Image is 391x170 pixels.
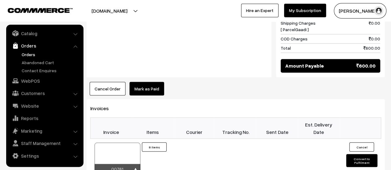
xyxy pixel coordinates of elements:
span: Invoices [90,105,116,111]
button: Cancel Order [90,82,125,95]
span: Amount Payable [285,62,324,69]
a: Website [8,100,81,111]
a: Hire an Expert [241,4,278,17]
button: 8 Items [142,142,167,151]
a: Reports [8,113,81,124]
span: 0.00 [369,20,380,33]
th: Est. Delivery Date [298,118,339,139]
a: Contact Enquires [20,67,81,74]
th: Tracking No. [215,118,256,139]
button: [DOMAIN_NAME] [70,3,149,19]
a: Orders [20,51,81,58]
a: Mark as Paid [130,82,164,95]
span: 600.00 [356,62,376,69]
img: COMMMERCE [8,8,73,13]
a: Orders [8,40,81,51]
th: Invoice [91,118,132,139]
button: [PERSON_NAME] [334,3,386,19]
a: Marketing [8,125,81,136]
img: user [374,6,383,15]
a: Abandoned Cart [20,59,81,66]
a: My Subscription [284,4,326,17]
a: Settings [8,150,81,161]
span: COD Charges [281,35,308,42]
button: Cancel [349,142,374,151]
span: Shipping Charges [ ParcelGaadi ] [281,20,316,33]
a: COMMMERCE [8,6,62,14]
span: 600.00 [363,45,380,51]
a: WebPOS [8,75,81,86]
span: 0.00 [369,35,380,42]
button: Convert to Fulfilment [346,154,377,167]
a: Customers [8,88,81,99]
th: Items [132,118,173,139]
a: Staff Management [8,138,81,149]
a: Catalog [8,28,81,39]
th: Courier [173,118,215,139]
th: Sent Date [257,118,298,139]
span: Total [281,45,291,51]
